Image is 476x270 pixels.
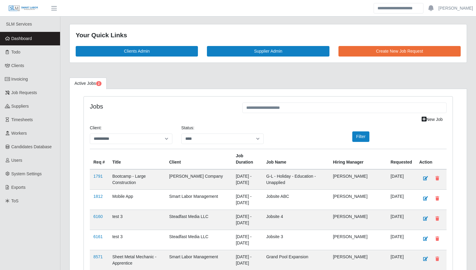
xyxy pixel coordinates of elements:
td: [PERSON_NAME] [329,230,387,250]
td: Grand Pool Expansion [262,250,329,270]
td: test 3 [109,210,165,230]
td: [DATE] - [DATE] [232,189,262,210]
input: Search [374,3,423,14]
a: 1812 [93,194,103,199]
label: Status: [181,125,195,131]
td: [DATE] [387,210,416,230]
a: Supplier Admin [207,46,329,57]
td: [DATE] - [DATE] [232,210,262,230]
a: Create New Job Request [338,46,461,57]
span: Clients [11,63,24,68]
td: Bootcamp - Large Construction [109,169,165,190]
td: [PERSON_NAME] [329,189,387,210]
td: Smart Labor Management [165,189,232,210]
td: [PERSON_NAME] [329,210,387,230]
td: [PERSON_NAME] Company [165,169,232,190]
span: Suppliers [11,104,29,109]
th: Action [416,149,447,169]
th: Requested [387,149,416,169]
label: Client: [90,125,102,131]
td: test 3 [109,230,165,250]
span: Todo [11,50,20,54]
th: Job Duration [232,149,262,169]
td: [DATE] - [DATE] [232,250,262,270]
th: Title [109,149,165,169]
td: [PERSON_NAME] [329,169,387,190]
td: Steadfast Media LLC [165,210,232,230]
h4: Jobs [90,103,233,110]
span: Job Requests [11,90,37,95]
a: [PERSON_NAME] [438,5,473,11]
td: Steadfast Media LLC [165,230,232,250]
td: Jobsite 3 [262,230,329,250]
button: Filter [352,131,369,142]
td: Mobile App [109,189,165,210]
a: 6160 [93,214,103,219]
td: [DATE] [387,230,416,250]
span: Timesheets [11,117,33,122]
span: System Settings [11,171,42,176]
td: G-L - Holiday - Education - Unapplied [262,169,329,190]
td: [DATE] - [DATE] [232,169,262,190]
span: Pending Jobs [96,81,102,86]
a: Active Jobs [69,78,107,89]
th: Client [165,149,232,169]
span: Candidates Database [11,144,52,149]
span: ToS [11,198,19,203]
td: [DATE] [387,169,416,190]
td: Sheet Metal Mechanic - Apprentice [109,250,165,270]
td: [DATE] [387,250,416,270]
div: Your Quick Links [76,30,461,40]
td: [DATE] [387,189,416,210]
span: Users [11,158,23,163]
th: Hiring Manager [329,149,387,169]
a: 8571 [93,254,103,259]
span: Invoicing [11,77,28,81]
th: Job Name [262,149,329,169]
a: 6161 [93,234,103,239]
td: [PERSON_NAME] [329,250,387,270]
a: 1791 [93,174,103,179]
img: SLM Logo [8,5,38,12]
a: Clients Admin [76,46,198,57]
span: Exports [11,185,26,190]
span: Workers [11,131,27,136]
span: Dashboard [11,36,32,41]
td: [DATE] - [DATE] [232,230,262,250]
td: Smart Labor Management [165,250,232,270]
th: Req # [90,149,109,169]
td: Jobsite ABC [262,189,329,210]
span: SLM Services [6,22,32,26]
td: Jobsite 4 [262,210,329,230]
a: New Job [418,114,447,125]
